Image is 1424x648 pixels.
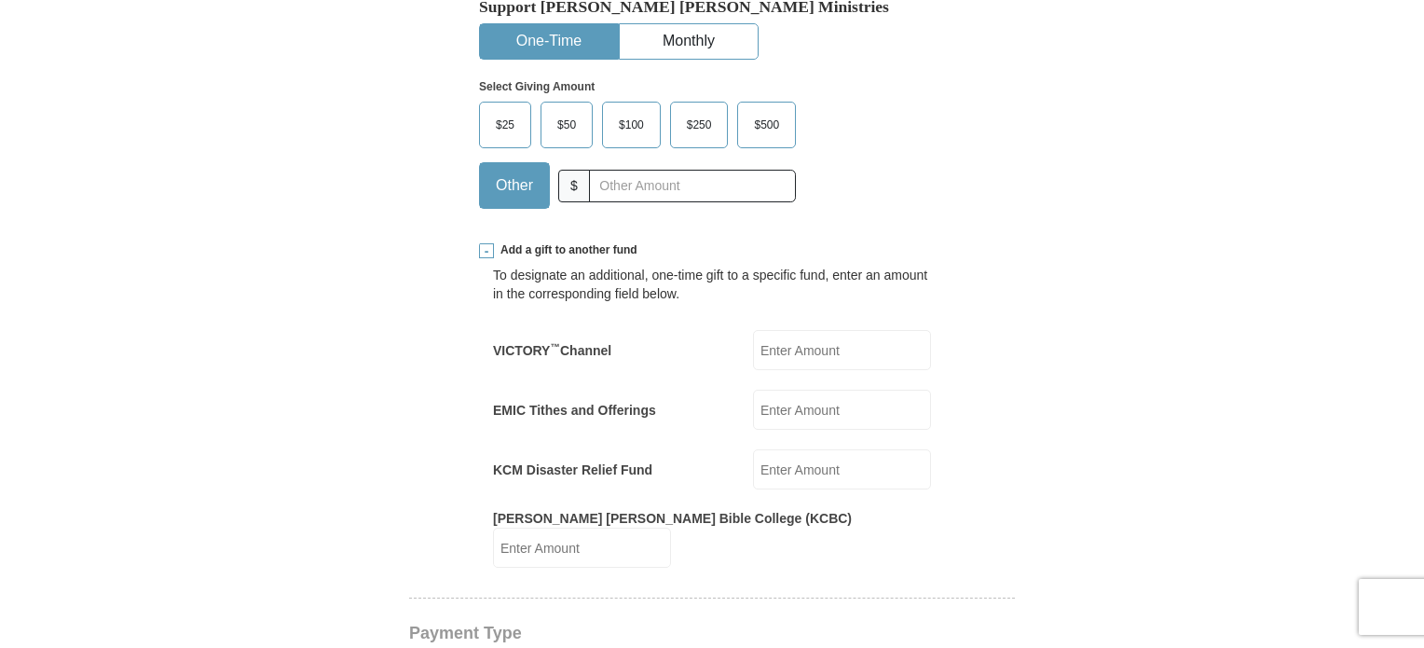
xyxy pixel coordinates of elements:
[486,111,524,139] span: $25
[753,449,931,489] input: Enter Amount
[558,170,590,202] span: $
[486,172,542,200] span: Other
[550,341,560,352] sup: ™
[745,111,788,139] span: $500
[493,401,656,420] label: EMIC Tithes and Offerings
[480,24,618,59] button: One-Time
[753,330,931,370] input: Enter Amount
[620,24,758,59] button: Monthly
[493,528,671,568] input: Enter Amount
[493,266,931,303] div: To designate an additional, one-time gift to a specific fund, enter an amount in the correspondin...
[589,170,796,202] input: Other Amount
[409,626,1015,641] h4: Payment Type
[494,242,637,258] span: Add a gift to another fund
[548,111,585,139] span: $50
[493,509,852,528] label: [PERSON_NAME] [PERSON_NAME] Bible College (KCBC)
[678,111,721,139] span: $250
[493,341,611,360] label: VICTORY Channel
[753,390,931,430] input: Enter Amount
[479,80,595,93] strong: Select Giving Amount
[609,111,653,139] span: $100
[493,461,652,479] label: KCM Disaster Relief Fund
